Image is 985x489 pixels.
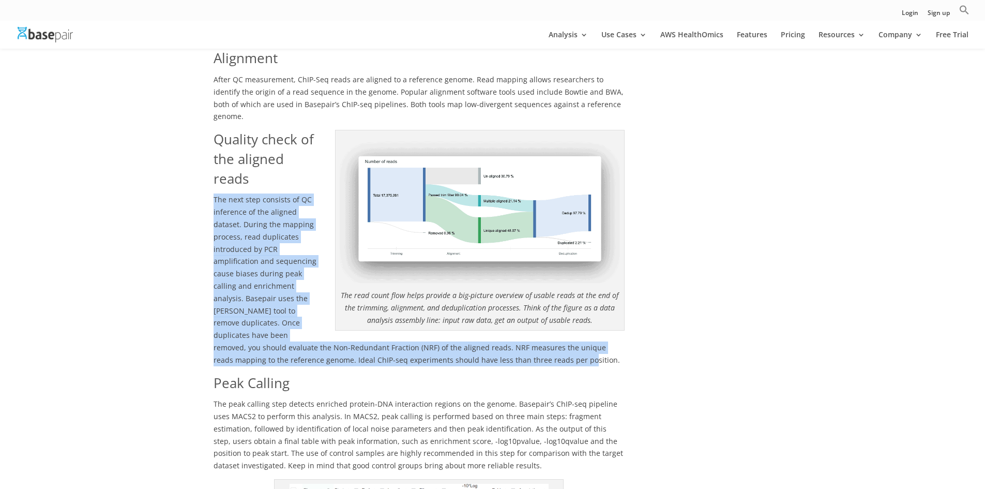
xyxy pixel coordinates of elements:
span: Quality check of the aligned reads [214,130,314,187]
a: Features [737,31,767,49]
a: Resources [819,31,865,49]
a: Search Icon Link [959,5,969,21]
svg: Search [959,5,969,15]
span: Peak Calling [214,374,290,392]
a: Use Cases [601,31,647,49]
a: Login [902,10,918,21]
span: The next step consists of QC inference of the aligned dataset. During the mapping process, read d... [214,195,620,364]
a: Pricing [781,31,805,49]
a: Free Trial [936,31,968,49]
span: Alignment [214,49,278,67]
em: The read count flow helps provide a big-picture overview of usable reads at the end of the trimmi... [341,290,618,325]
span: After QC measurement, ChIP-Seq reads are aligned to a reference genome. Read mapping allows resea... [214,75,624,121]
span: The peak calling step detects enriched protein-DNA interaction regions on the genome. Basepair’s ... [214,399,623,470]
iframe: Drift Widget Chat Controller [786,414,973,477]
a: Company [878,31,922,49]
a: AWS HealthOmics [660,31,723,49]
a: Analysis [549,31,588,49]
img: Basepair [18,27,73,42]
a: Sign up [928,10,950,21]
